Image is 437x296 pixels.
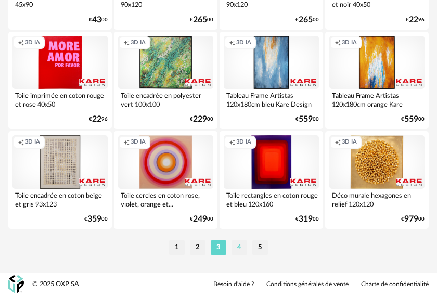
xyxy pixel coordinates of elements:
span: Creation icon [123,138,130,146]
span: 3D IA [131,39,146,47]
span: 3D IA [131,138,146,146]
div: € 00 [295,116,319,123]
a: Creation icon 3D IA Toile encadrée en polyester vert 100x100 €22900 [114,32,217,130]
span: 22 [92,116,101,123]
span: 265 [193,17,207,23]
div: € 96 [406,17,425,23]
span: 979 [404,216,418,223]
span: 3D IA [342,138,357,146]
a: Charte de confidentialité [361,280,429,289]
span: Creation icon [229,39,235,47]
span: 3D IA [236,138,251,146]
span: 559 [299,116,313,123]
a: Creation icon 3D IA Toile encadrée en coton beige et gris 93x123 €35900 [8,131,112,229]
li: 4 [232,240,247,255]
a: Creation icon 3D IA Tableau Frame Artistas 120x180cm orange Kare Design €55900 [325,32,429,130]
a: Creation icon 3D IA Toile imprimée en coton rouge et rose 40x50 €2296 [8,32,112,130]
div: € 00 [89,17,108,23]
span: 3D IA [25,138,40,146]
div: € 00 [295,216,319,223]
div: © 2025 OXP SA [32,280,79,289]
span: 559 [404,116,418,123]
a: Creation icon 3D IA Toile rectangles en coton rouge et bleu 120x160 €31900 [220,131,323,229]
div: Déco murale hexagones en relief 120x120 [329,189,425,210]
a: Besoin d'aide ? [213,280,254,289]
li: 5 [252,240,268,255]
div: Toile cercles en coton rose, violet, orange et... [118,189,213,210]
a: Conditions générales de vente [266,280,349,289]
a: Creation icon 3D IA Tableau Frame Artistas 120x180cm bleu Kare Design €55900 [220,32,323,130]
span: 319 [299,216,313,223]
div: € 00 [190,216,213,223]
span: 3D IA [25,39,40,47]
span: Creation icon [229,138,235,146]
span: 265 [299,17,313,23]
div: Toile encadrée en polyester vert 100x100 [118,89,213,110]
div: € 96 [89,116,108,123]
span: Creation icon [335,39,341,47]
span: Creation icon [123,39,130,47]
div: € 00 [401,216,425,223]
div: € 00 [190,116,213,123]
div: Tableau Frame Artistas 120x180cm orange Kare Design [329,89,425,110]
div: Toile rectangles en coton rouge et bleu 120x160 [224,189,319,210]
li: 2 [190,240,205,255]
span: 22 [409,17,418,23]
li: 3 [211,240,226,255]
span: Creation icon [18,138,24,146]
span: 3D IA [236,39,251,47]
div: € 00 [295,17,319,23]
span: Creation icon [335,138,341,146]
span: 249 [193,216,207,223]
div: € 00 [401,116,425,123]
span: 359 [87,216,101,223]
div: Tableau Frame Artistas 120x180cm bleu Kare Design [224,89,319,110]
img: OXP [8,275,24,293]
a: Creation icon 3D IA Déco murale hexagones en relief 120x120 €97900 [325,131,429,229]
div: Toile imprimée en coton rouge et rose 40x50 [12,89,108,110]
li: 1 [169,240,185,255]
div: € 00 [190,17,213,23]
span: 43 [92,17,101,23]
span: 229 [193,116,207,123]
a: Creation icon 3D IA Toile cercles en coton rose, violet, orange et... €24900 [114,131,217,229]
div: € 00 [84,216,108,223]
div: Toile encadrée en coton beige et gris 93x123 [12,189,108,210]
span: 3D IA [342,39,357,47]
span: Creation icon [18,39,24,47]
